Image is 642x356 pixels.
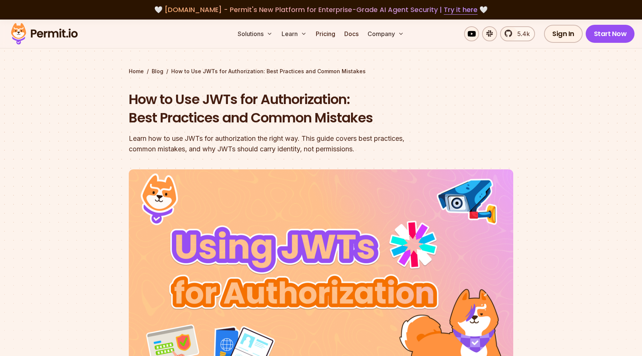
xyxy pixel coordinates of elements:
[513,29,530,38] span: 5.4k
[152,68,163,75] a: Blog
[341,26,362,41] a: Docs
[313,26,338,41] a: Pricing
[129,68,513,75] div: / /
[279,26,310,41] button: Learn
[129,68,144,75] a: Home
[18,5,624,15] div: 🤍 🤍
[544,25,583,43] a: Sign In
[129,133,417,154] div: Learn how to use JWTs for authorization the right way. This guide covers best practices, common m...
[444,5,478,15] a: Try it here
[8,21,81,47] img: Permit logo
[365,26,407,41] button: Company
[500,26,535,41] a: 5.4k
[235,26,276,41] button: Solutions
[164,5,478,14] span: [DOMAIN_NAME] - Permit's New Platform for Enterprise-Grade AI Agent Security |
[586,25,635,43] a: Start Now
[129,90,417,127] h1: How to Use JWTs for Authorization: Best Practices and Common Mistakes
